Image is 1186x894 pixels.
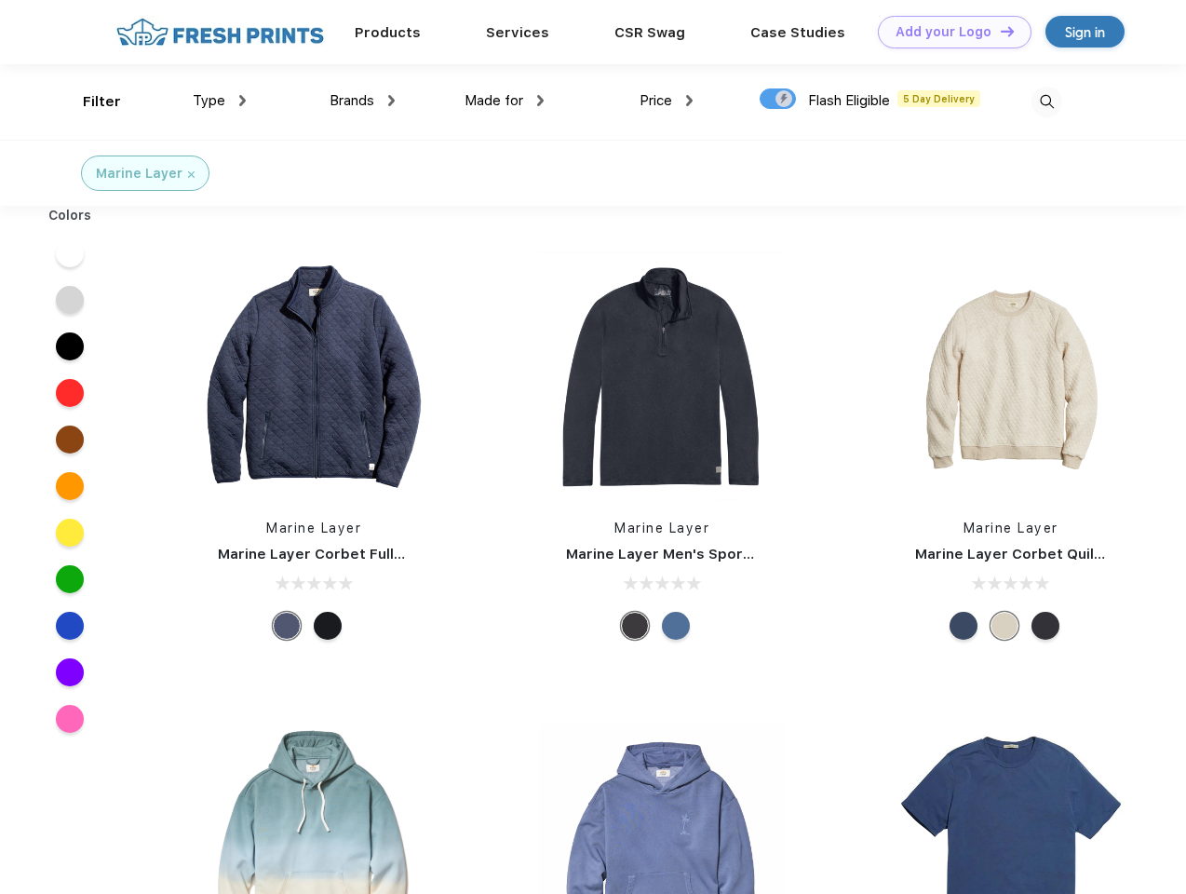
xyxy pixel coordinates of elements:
[991,612,1018,640] div: Oat Heather
[218,546,476,562] a: Marine Layer Corbet Full-Zip Jacket
[964,521,1058,535] a: Marine Layer
[34,206,106,225] div: Colors
[111,16,330,48] img: fo%20logo%202.webp
[640,92,672,109] span: Price
[1001,26,1014,36] img: DT
[808,92,890,109] span: Flash Eligible
[1045,16,1125,47] a: Sign in
[188,171,195,178] img: filter_cancel.svg
[1065,21,1105,43] div: Sign in
[96,164,182,183] div: Marine Layer
[465,92,523,109] span: Made for
[486,24,549,41] a: Services
[537,95,544,106] img: dropdown.png
[239,95,246,106] img: dropdown.png
[686,95,693,106] img: dropdown.png
[266,521,361,535] a: Marine Layer
[190,252,438,500] img: func=resize&h=266
[662,612,690,640] div: Deep Denim
[193,92,225,109] span: Type
[1031,612,1059,640] div: Charcoal
[566,546,836,562] a: Marine Layer Men's Sport Quarter Zip
[614,521,709,535] a: Marine Layer
[614,24,685,41] a: CSR Swag
[83,91,121,113] div: Filter
[621,612,649,640] div: Charcoal
[388,95,395,106] img: dropdown.png
[887,252,1135,500] img: func=resize&h=266
[355,24,421,41] a: Products
[896,24,991,40] div: Add your Logo
[330,92,374,109] span: Brands
[273,612,301,640] div: Navy
[314,612,342,640] div: Black
[1031,87,1062,117] img: desktop_search.svg
[538,252,786,500] img: func=resize&h=266
[897,90,980,107] span: 5 Day Delivery
[950,612,977,640] div: Navy Heather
